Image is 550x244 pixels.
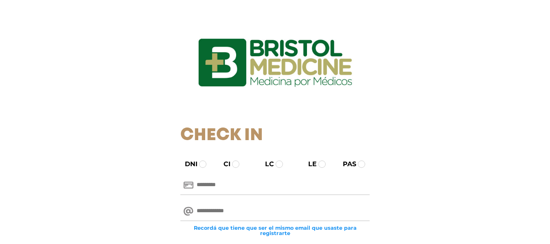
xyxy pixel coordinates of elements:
[216,159,230,169] label: CI
[177,159,197,169] label: DNI
[180,225,370,236] small: Recordá que tiene que ser el mismo email que usaste para registrarte
[301,159,317,169] label: LE
[165,10,385,116] img: logo_ingresarbristol.jpg
[180,125,370,146] h1: Check In
[258,159,274,169] label: LC
[335,159,356,169] label: PAS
